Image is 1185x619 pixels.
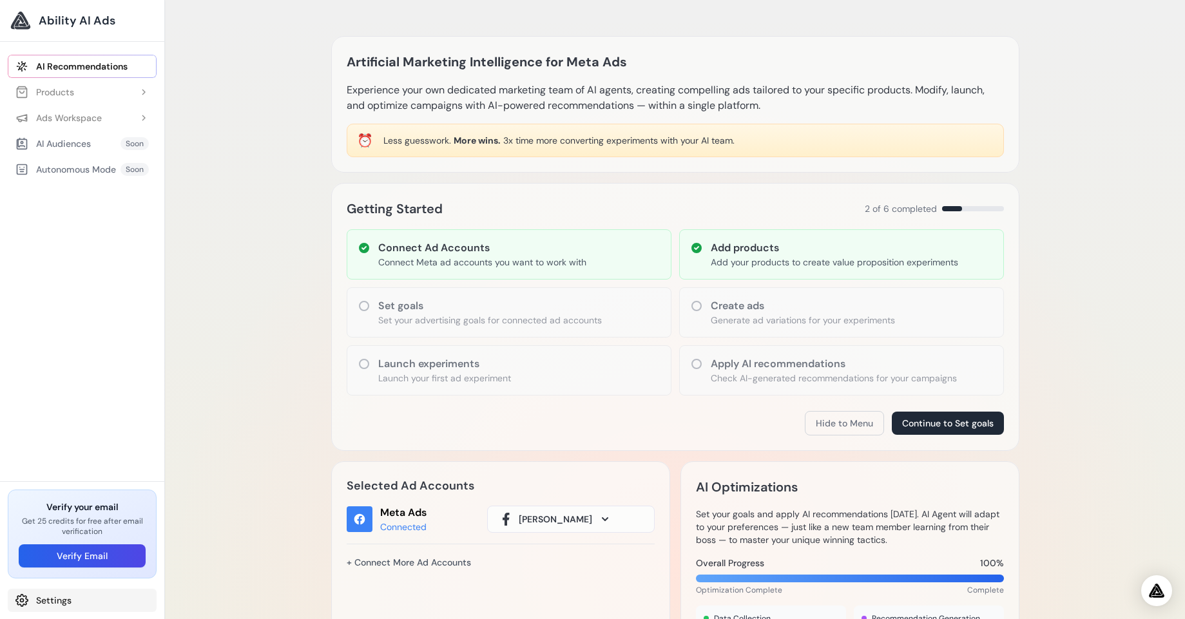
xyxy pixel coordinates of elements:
div: ⏰ [357,131,373,149]
h3: Launch experiments [378,356,511,372]
p: Add your products to create value proposition experiments [711,256,958,269]
p: Launch your first ad experiment [378,372,511,385]
span: Soon [120,137,149,150]
div: Ads Workspace [15,111,102,124]
span: Overall Progress [696,557,764,569]
span: 2 of 6 completed [865,202,937,215]
div: Connected [380,520,427,533]
h2: Getting Started [347,198,443,219]
p: Set your advertising goals for connected ad accounts [378,314,602,327]
div: AI Audiences [15,137,91,150]
span: Less guesswork. [383,135,451,146]
button: Products [8,81,157,104]
span: More wins. [454,135,501,146]
p: Set your goals and apply AI recommendations [DATE]. AI Agent will adapt to your preferences — jus... [696,508,1004,546]
button: Ads Workspace [8,106,157,129]
h2: Selected Ad Accounts [347,477,655,495]
a: Settings [8,589,157,612]
div: Open Intercom Messenger [1141,575,1172,606]
p: Check AI-generated recommendations for your campaigns [711,372,957,385]
h1: Artificial Marketing Intelligence for Meta Ads [347,52,627,72]
span: Ability AI Ads [39,12,115,30]
a: Ability AI Ads [10,10,154,31]
button: Continue to Set goals [892,412,1004,435]
a: AI Recommendations [8,55,157,78]
h3: Verify your email [19,500,146,513]
span: Soon [120,163,149,176]
span: Optimization Complete [696,585,782,595]
button: Verify Email [19,544,146,567]
p: Connect Meta ad accounts you want to work with [378,256,586,269]
span: 3x time more converting experiments with your AI team. [503,135,735,146]
a: + Connect More Ad Accounts [347,551,471,573]
span: [PERSON_NAME] [519,513,592,526]
div: Products [15,86,74,99]
h3: Add products [711,240,958,256]
h3: Connect Ad Accounts [378,240,586,256]
button: Hide to Menu [805,411,884,435]
span: 100% [980,557,1004,569]
span: Complete [967,585,1004,595]
h2: AI Optimizations [696,477,798,497]
div: Autonomous Mode [15,163,116,176]
h3: Apply AI recommendations [711,356,957,372]
button: [PERSON_NAME] [487,506,655,533]
div: Meta Ads [380,505,427,520]
h3: Set goals [378,298,602,314]
p: Experience your own dedicated marketing team of AI agents, creating compelling ads tailored to yo... [347,82,1004,113]
h3: Create ads [711,298,895,314]
p: Generate ad variations for your experiments [711,314,895,327]
p: Get 25 credits for free after email verification [19,516,146,537]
